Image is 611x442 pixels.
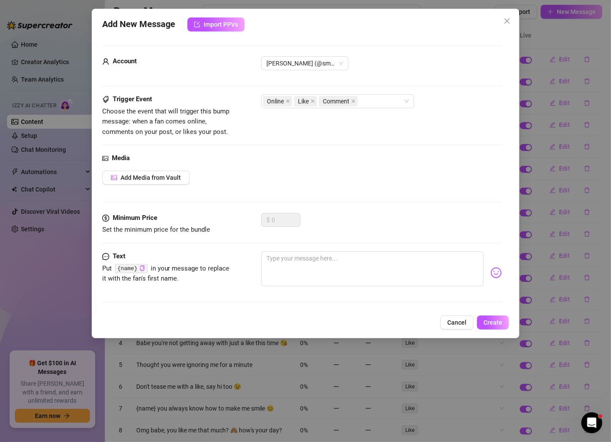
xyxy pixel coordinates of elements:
[112,154,130,162] strong: Media
[500,17,514,24] span: Close
[294,96,317,106] span: Like
[267,96,284,106] span: Online
[113,57,137,65] strong: Account
[139,265,145,272] button: Click to Copy
[121,174,181,181] span: Add Media from Vault
[102,153,108,164] span: picture
[483,319,502,326] span: Create
[102,251,109,262] span: message
[266,57,343,70] span: RYLEY (@smileyryley)
[311,99,315,103] span: close
[323,96,349,106] span: Comment
[102,171,190,185] button: Add Media from Vault
[319,96,358,106] span: Comment
[102,213,109,223] span: dollar
[187,17,245,31] button: Import PPVs
[113,95,152,103] strong: Trigger Event
[490,267,502,278] img: svg%3e
[204,21,238,28] span: Import PPVs
[504,17,511,24] span: close
[194,21,200,27] span: import
[139,265,145,271] span: copy
[111,175,117,181] span: picture
[477,315,509,329] button: Create
[113,252,125,260] strong: Text
[263,96,292,106] span: Online
[114,264,147,273] code: {name}
[102,56,109,67] span: user
[500,14,514,28] button: Close
[102,107,229,136] span: Choose the event that will trigger this bump message: when a fan comes online, comments on your p...
[447,319,466,326] span: Cancel
[102,226,210,233] span: Set the minimum price for the bundle
[286,99,290,103] span: close
[102,264,230,283] span: Put in your message to replace it with the fan's first name.
[102,17,175,31] span: Add New Message
[351,99,356,103] span: close
[113,214,157,222] strong: Minimum Price
[440,315,473,329] button: Cancel
[298,96,309,106] span: Like
[581,412,602,433] iframe: Intercom live chat
[102,94,109,105] span: tags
